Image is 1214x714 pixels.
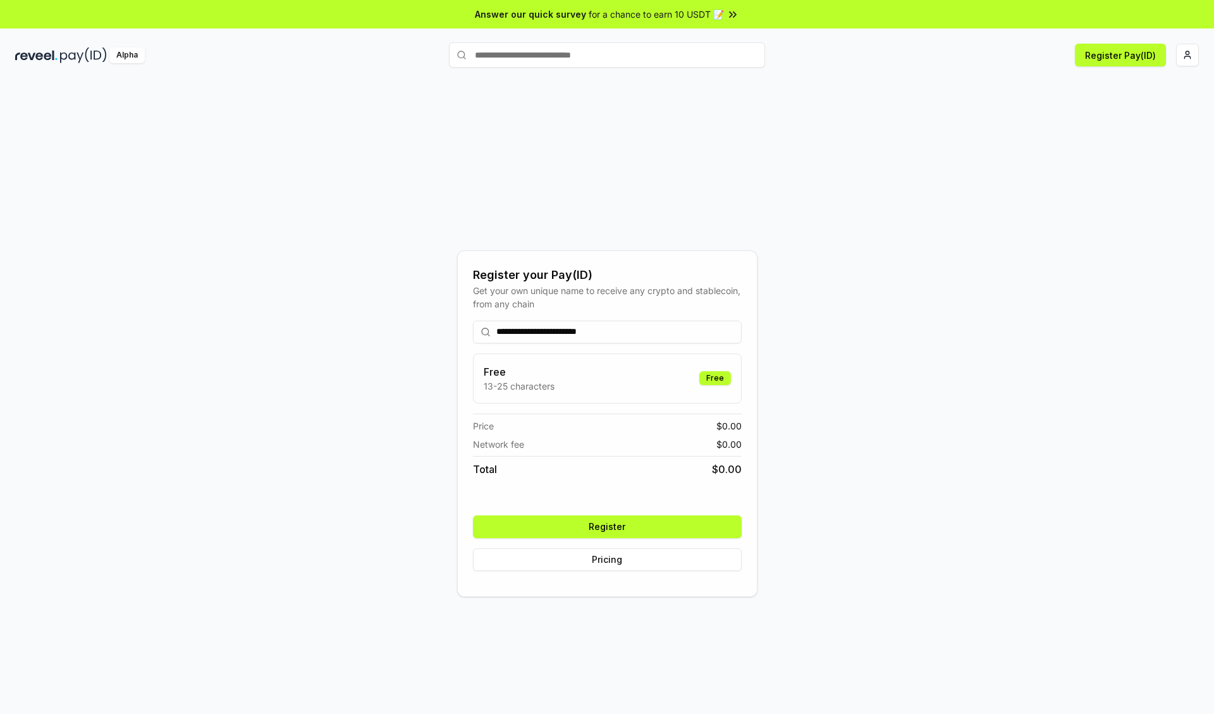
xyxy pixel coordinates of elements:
[484,364,555,379] h3: Free
[712,462,742,477] span: $ 0.00
[475,8,586,21] span: Answer our quick survey
[473,266,742,284] div: Register your Pay(ID)
[473,548,742,571] button: Pricing
[109,47,145,63] div: Alpha
[716,419,742,433] span: $ 0.00
[484,379,555,393] p: 13-25 characters
[473,462,497,477] span: Total
[473,419,494,433] span: Price
[473,515,742,538] button: Register
[60,47,107,63] img: pay_id
[1075,44,1166,66] button: Register Pay(ID)
[473,284,742,311] div: Get your own unique name to receive any crypto and stablecoin, from any chain
[15,47,58,63] img: reveel_dark
[473,438,524,451] span: Network fee
[716,438,742,451] span: $ 0.00
[589,8,724,21] span: for a chance to earn 10 USDT 📝
[699,371,731,385] div: Free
